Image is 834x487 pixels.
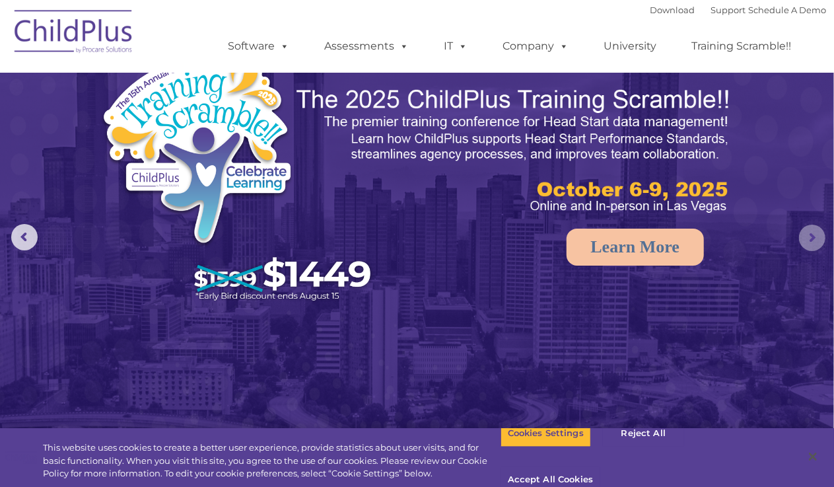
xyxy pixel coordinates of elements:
img: ChildPlus by Procare Solutions [8,1,140,67]
a: Software [215,33,303,59]
button: Close [798,442,827,471]
a: Assessments [312,33,423,59]
div: This website uses cookies to create a better user experience, provide statistics about user visit... [43,441,501,480]
a: Learn More [567,229,705,266]
a: IT [431,33,481,59]
button: Cookies Settings [501,420,591,447]
a: Company [490,33,582,59]
font: | [650,5,827,15]
a: Training Scramble!! [679,33,805,59]
a: Download [650,5,695,15]
a: Support [711,5,746,15]
a: University [591,33,670,59]
button: Reject All [602,420,685,447]
a: Schedule A Demo [749,5,827,15]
